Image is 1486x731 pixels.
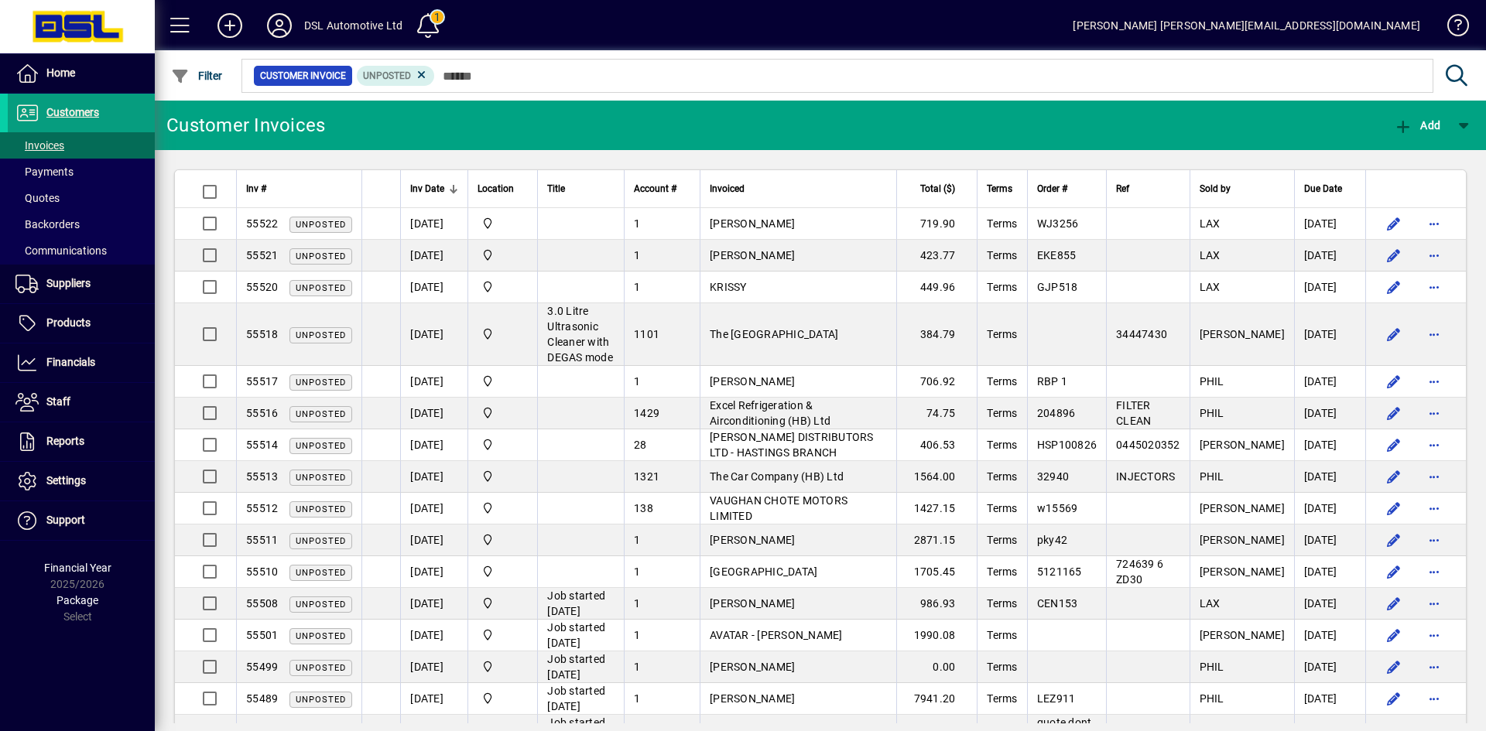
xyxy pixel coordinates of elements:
[246,597,278,610] span: 55508
[296,220,346,230] span: Unposted
[167,62,227,90] button: Filter
[896,683,977,715] td: 7941.20
[8,237,155,264] a: Communications
[478,595,528,612] span: Central
[8,265,155,303] a: Suppliers
[400,272,467,303] td: [DATE]
[304,13,402,38] div: DSL Automotive Ltd
[246,281,278,293] span: 55520
[710,328,838,340] span: The [GEOGRAPHIC_DATA]
[1422,654,1447,679] button: More options
[1382,401,1406,425] button: Edit
[246,328,278,340] span: 55518
[1200,217,1221,230] span: LAX
[1200,534,1285,546] span: [PERSON_NAME]
[710,597,795,610] span: [PERSON_NAME]
[1382,686,1406,711] button: Edit
[246,375,278,388] span: 55517
[987,281,1017,293] span: Terms
[1037,692,1076,705] span: LEZ911
[1382,654,1406,679] button: Edit
[920,180,955,197] span: Total ($)
[987,217,1017,230] span: Terms
[987,470,1017,483] span: Terms
[547,180,565,197] span: Title
[246,470,278,483] span: 55513
[56,594,98,606] span: Package
[547,180,615,197] div: Title
[896,493,977,524] td: 1427.15
[634,180,676,197] span: Account #
[1037,534,1067,546] span: pky42
[987,249,1017,261] span: Terms
[1037,439,1097,451] span: HSP100826
[1200,249,1221,261] span: LAX
[547,653,605,681] span: Job started [DATE]
[987,502,1017,514] span: Terms
[1382,496,1406,521] button: Edit
[1037,470,1069,483] span: 32940
[987,661,1017,673] span: Terms
[8,54,155,93] a: Home
[478,326,528,343] span: Central
[246,407,278,419] span: 55516
[987,375,1017,388] span: Terms
[634,692,640,705] span: 1
[634,597,640,610] span: 1
[400,556,467,588] td: [DATE]
[1037,180,1097,197] div: Order #
[478,436,528,453] span: Central
[46,356,95,368] span: Financials
[1200,629,1285,641] span: [PERSON_NAME]
[357,66,435,86] mat-chip: Customer Invoice Status: Unposted
[634,534,640,546] span: 1
[1422,432,1447,457] button: More options
[987,407,1017,419] span: Terms
[547,685,605,712] span: Job started [DATE]
[710,565,817,578] span: [GEOGRAPHIC_DATA]
[1200,439,1285,451] span: [PERSON_NAME]
[1294,429,1365,461] td: [DATE]
[987,565,1017,578] span: Terms
[15,244,107,257] span: Communications
[478,247,528,264] span: Central
[547,589,605,617] span: Job started [DATE]
[1200,470,1224,483] span: PHIL
[1294,208,1365,240] td: [DATE]
[1200,180,1231,197] span: Sold by
[1116,558,1163,586] span: 724639 6 ZD30
[1422,528,1447,552] button: More options
[710,180,745,197] span: Invoiced
[710,399,830,427] span: Excel Refrigeration & Airconditioning (HB) Ltd
[1200,661,1224,673] span: PHIL
[1294,461,1365,493] td: [DATE]
[1382,623,1406,647] button: Edit
[400,429,467,461] td: [DATE]
[1294,398,1365,429] td: [DATE]
[1422,496,1447,521] button: More options
[1422,211,1447,236] button: More options
[896,461,977,493] td: 1564.00
[478,531,528,548] span: Central
[478,373,528,390] span: Central
[1382,369,1406,394] button: Edit
[8,132,155,159] a: Invoices
[547,621,605,649] span: Job started [DATE]
[166,113,325,138] div: Customer Invoices
[478,690,528,707] span: Central
[1116,328,1167,340] span: 34447430
[400,620,467,651] td: [DATE]
[1037,281,1078,293] span: GJP518
[1394,119,1440,132] span: Add
[1390,111,1444,139] button: Add
[896,651,977,683] td: 0.00
[896,588,977,620] td: 986.93
[1200,502,1285,514] span: [PERSON_NAME]
[478,180,514,197] span: Location
[410,180,444,197] span: Inv Date
[1422,559,1447,584] button: More options
[15,218,80,231] span: Backorders
[1037,180,1067,197] span: Order #
[1422,243,1447,268] button: More options
[296,504,346,514] span: Unposted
